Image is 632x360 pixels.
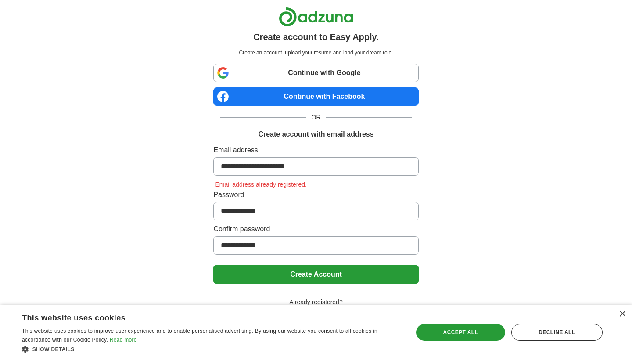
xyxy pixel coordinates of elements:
[279,7,353,27] img: Adzuna logo
[213,190,418,200] label: Password
[213,64,418,82] a: Continue with Google
[213,265,418,284] button: Create Account
[213,181,309,188] span: Email address already registered.
[213,145,418,155] label: Email address
[306,113,326,122] span: OR
[416,324,505,341] div: Accept all
[619,311,625,317] div: Close
[258,129,373,140] h1: Create account with email address
[213,224,418,234] label: Confirm password
[511,324,603,341] div: Decline all
[215,49,417,57] p: Create an account, upload your resume and land your dream role.
[32,346,75,353] span: Show details
[213,87,418,106] a: Continue with Facebook
[22,328,377,343] span: This website uses cookies to improve user experience and to enable personalised advertising. By u...
[22,345,402,353] div: Show details
[284,298,348,307] span: Already registered?
[253,30,379,43] h1: Create account to Easy Apply.
[110,337,137,343] a: Read more, opens a new window
[22,310,380,323] div: This website uses cookies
